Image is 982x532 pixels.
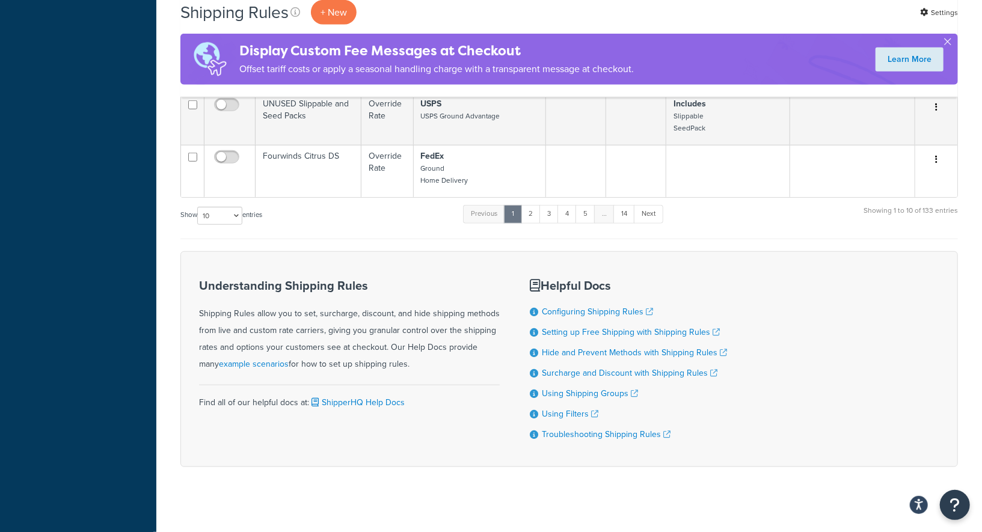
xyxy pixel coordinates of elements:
small: USPS Ground Advantage [421,111,500,121]
a: Using Filters [542,408,598,420]
a: Next [634,205,663,223]
button: Open Resource Center [940,490,970,520]
a: 1 [504,205,522,223]
label: Show entries [180,207,262,225]
strong: Includes [674,97,706,110]
a: ShipperHQ Help Docs [309,396,405,409]
td: Fourwinds Citrus DS [256,145,361,197]
a: Previous [463,205,505,223]
strong: USPS [421,97,442,110]
a: Configuring Shipping Rules [542,305,653,318]
strong: FedEx [421,150,444,162]
h1: Shipping Rules [180,1,289,24]
td: Override Rate [361,93,414,145]
a: Surcharge and Discount with Shipping Rules [542,367,717,379]
a: 4 [557,205,577,223]
h3: Helpful Docs [530,279,727,292]
a: Settings [920,4,958,21]
a: 5 [575,205,595,223]
a: 2 [521,205,541,223]
a: Hide and Prevent Methods with Shipping Rules [542,346,727,359]
td: Override Rate [361,145,414,197]
div: Find all of our helpful docs at: [199,385,500,411]
a: 14 [613,205,635,223]
a: 3 [539,205,559,223]
a: example scenarios [219,358,289,370]
a: Troubleshooting Shipping Rules [542,428,671,441]
small: Slippable SeedPack [674,111,705,133]
div: Shipping Rules allow you to set, surcharge, discount, and hide shipping methods from live and cus... [199,279,500,373]
a: Using Shipping Groups [542,387,638,400]
h4: Display Custom Fee Messages at Checkout [239,41,634,61]
p: Offset tariff costs or apply a seasonal handling charge with a transparent message at checkout. [239,61,634,78]
a: … [594,205,615,223]
h3: Understanding Shipping Rules [199,279,500,292]
a: Learn More [876,47,944,72]
select: Showentries [197,207,242,225]
small: Ground Home Delivery [421,163,468,186]
td: UNUSED Slippable and Seed Packs [256,93,361,145]
div: Showing 1 to 10 of 133 entries [864,204,958,230]
img: duties-banner-06bc72dcb5fe05cb3f9472aba00be2ae8eb53ab6f0d8bb03d382ba314ac3c341.png [180,34,239,85]
a: Setting up Free Shipping with Shipping Rules [542,326,720,338]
